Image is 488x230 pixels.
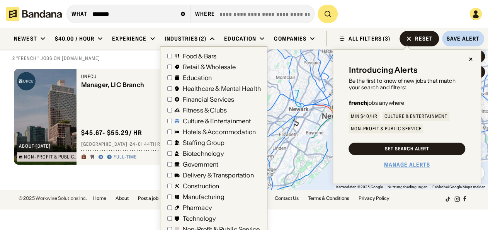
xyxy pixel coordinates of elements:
div: [GEOGRAPHIC_DATA] · 24-01 44th Rd · [US_STATE] [81,141,218,148]
a: Privacy Policy [359,196,389,201]
div: Pharmacy [183,204,212,211]
a: Manage Alerts [384,161,430,168]
div: Healthcare & Mental Health [183,85,261,92]
div: Companies [274,35,306,42]
div: Industries (2) [165,35,207,42]
div: Retail & Wholesale [183,64,236,70]
div: Culture & Entertainment [183,118,251,124]
div: Where [195,10,215,17]
span: Kartendaten ©2025 Google [336,185,383,189]
div: Manager, LIC Branch [81,81,210,89]
div: Manufacturing [183,194,224,200]
div: Introducing Alerts [349,65,418,75]
img: Bandana logotype [6,7,62,21]
div: what [71,10,87,17]
div: Delivery & Transportation [183,172,254,178]
div: Set Search Alert [385,147,429,151]
div: Technology [183,215,216,221]
div: Culture & Entertainment [384,114,447,119]
div: 2 "french " jobs on [DOMAIN_NAME] [12,55,232,61]
div: Staffing Group [183,140,224,146]
b: french [349,99,367,106]
div: jobs anywhere [349,100,404,106]
div: ALL FILTERS (3) [348,36,390,41]
a: Home [93,196,106,201]
a: Fehler bei Google Maps melden [432,185,486,189]
div: Construction [183,183,219,189]
div: grid [12,66,231,190]
a: Nutzungsbedingungen (wird in neuem Tab geöffnet) [388,185,428,189]
div: Food & Bars [183,53,217,59]
div: Reset [415,36,433,41]
div: UNFCU [81,73,210,80]
div: Non-Profit & Public Service [350,126,421,131]
div: Newest [14,35,37,42]
div: about [DATE] [19,144,51,148]
div: Be the first to know of new jobs that match your search and filters: [349,78,465,91]
div: Government [183,161,219,167]
div: Fitness & Clubs [183,107,227,113]
a: Contact Us [275,196,299,201]
a: About [116,196,129,201]
div: Full-time [114,154,137,160]
div: Financial Services [183,96,235,102]
div: $ 45.67 - $55.29 / hr [81,129,142,137]
div: Save Alert [447,35,479,42]
div: Education [183,75,212,81]
div: Hotels & Accommodation [183,129,256,135]
div: Biotechnology [183,150,224,157]
div: Min $40/hr [350,114,377,119]
div: Non-Profit & Public Service [24,155,78,159]
div: Education [224,35,256,42]
a: Terms & Conditions [308,196,349,201]
a: Post a job [138,196,158,201]
img: UNFCU logo [17,72,36,90]
div: Experience [112,35,146,42]
div: $40.00 / hour [55,35,95,42]
div: © 2025 Workwise Solutions Inc. [19,196,87,201]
